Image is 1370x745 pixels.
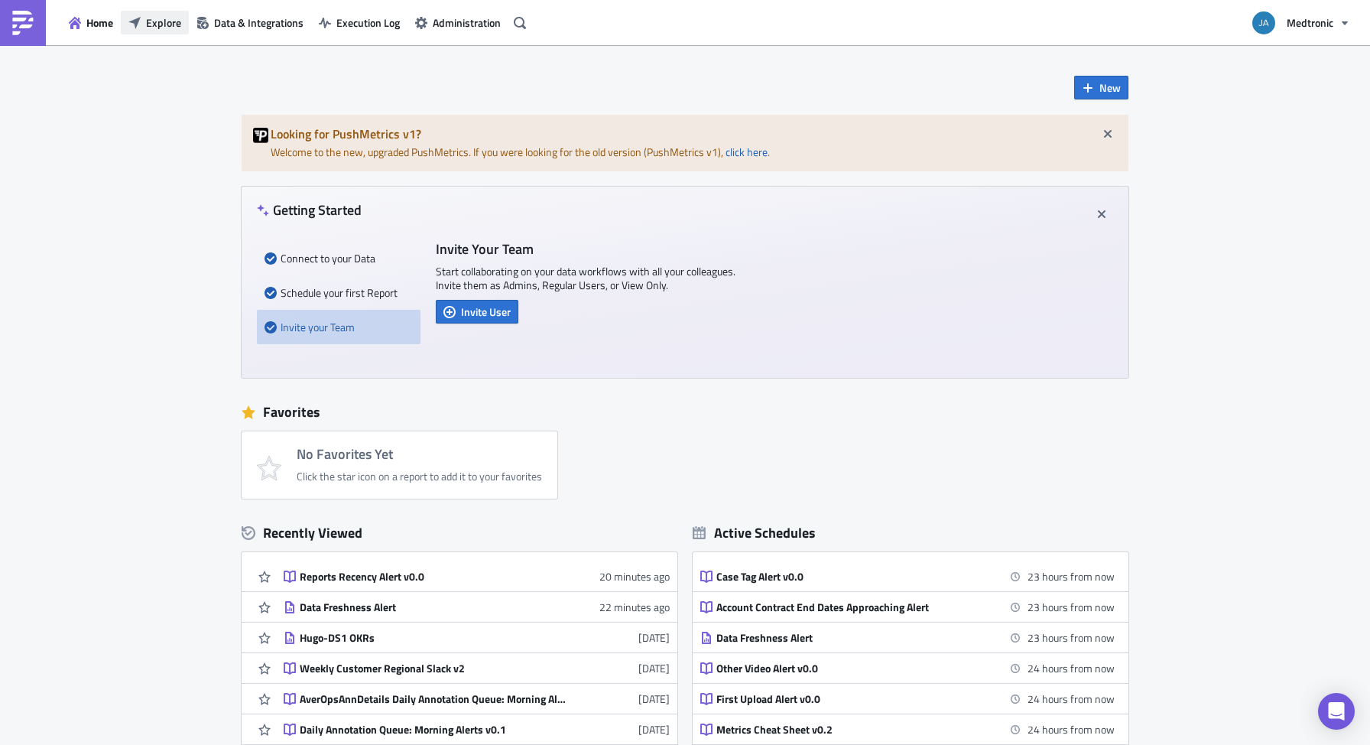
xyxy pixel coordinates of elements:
[121,11,189,34] button: Explore
[1243,6,1359,40] button: Medtronic
[700,592,1115,622] a: Account Contract End Dates Approaching Alert23 hours from now
[300,600,567,614] div: Data Freshness Alert
[284,714,670,744] a: Daily Annotation Queue: Morning Alerts v0.1[DATE]
[214,15,304,31] span: Data & Integrations
[716,600,984,614] div: Account Contract End Dates Approaching Alert
[86,15,113,31] span: Home
[1027,568,1115,584] time: 2025-09-26 08:00
[265,241,413,275] div: Connect to your Data
[300,570,567,584] div: Reports Recency Alert v0.0
[716,692,984,706] div: First Upload Alert v0.0
[284,623,670,652] a: Hugo-DS1 OKRs[DATE]
[700,561,1115,591] a: Case Tag Alert v0.023 hours from now
[1027,630,1115,646] time: 2025-09-26 08:00
[242,522,677,545] div: Recently Viewed
[11,11,35,35] img: PushMetrics
[599,599,670,615] time: 2025-09-25T07:51:42Z
[61,11,121,34] button: Home
[461,304,511,320] span: Invite User
[1074,76,1128,99] button: New
[436,241,742,257] h4: Invite Your Team
[257,202,362,218] h4: Getting Started
[1099,80,1121,96] span: New
[700,684,1115,714] a: First Upload Alert v0.024 hours from now
[716,723,984,737] div: Metrics Cheat Sheet v0.2
[336,15,400,31] span: Execution Log
[1027,691,1115,707] time: 2025-09-26 09:00
[297,470,542,483] div: Click the star icon on a report to add it to your favorites
[726,144,768,160] a: click here
[311,11,407,34] button: Execution Log
[700,653,1115,683] a: Other Video Alert v0.024 hours from now
[300,631,567,645] div: Hugo-DS1 OKRs
[265,310,413,344] div: Invite your Team
[693,524,816,542] div: Active Schedules
[1027,660,1115,676] time: 2025-09-26 09:00
[638,721,670,737] time: 2025-08-26T09:44:45Z
[716,570,984,584] div: Case Tag Alert v0.0
[271,128,1117,140] h5: Looking for PushMetrics v1?
[242,401,1128,424] div: Favorites
[300,723,567,737] div: Daily Annotation Queue: Morning Alerts v0.1
[284,561,670,591] a: Reports Recency Alert v0.020 minutes ago
[1251,10,1277,36] img: Avatar
[284,653,670,683] a: Weekly Customer Regional Slack v2[DATE]
[284,684,670,714] a: AverOpsAnnDetails Daily Annotation Queue: Morning Alerts v1[DATE]
[407,11,508,34] button: Administration
[638,630,670,646] time: 2025-09-02T09:08:04Z
[1318,693,1355,730] div: Open Intercom Messenger
[284,592,670,622] a: Data Freshness Alert22 minutes ago
[189,11,311,34] button: Data & Integrations
[638,691,670,707] time: 2025-08-27T08:16:12Z
[700,623,1115,652] a: Data Freshness Alert23 hours from now
[1287,15,1333,31] span: Medtronic
[300,692,567,706] div: AverOpsAnnDetails Daily Annotation Queue: Morning Alerts v1
[436,300,518,324] button: Invite User
[716,662,984,675] div: Other Video Alert v0.0
[700,714,1115,744] a: Metrics Cheat Sheet v0.224 hours from now
[265,275,413,310] div: Schedule your first Report
[436,265,742,292] p: Start collaborating on your data workflows with all your colleagues. Invite them as Admins, Regul...
[242,115,1128,171] div: Welcome to the new, upgraded PushMetrics. If you were looking for the old version (PushMetrics v1...
[716,631,984,645] div: Data Freshness Alert
[297,447,542,462] h4: No Favorites Yet
[1027,599,1115,615] time: 2025-09-26 08:00
[638,660,670,676] time: 2025-09-02T08:47:36Z
[599,568,670,584] time: 2025-09-25T07:53:49Z
[1027,721,1115,737] time: 2025-09-26 09:00
[300,662,567,675] div: Weekly Customer Regional Slack v2
[433,15,501,31] span: Administration
[146,15,181,31] span: Explore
